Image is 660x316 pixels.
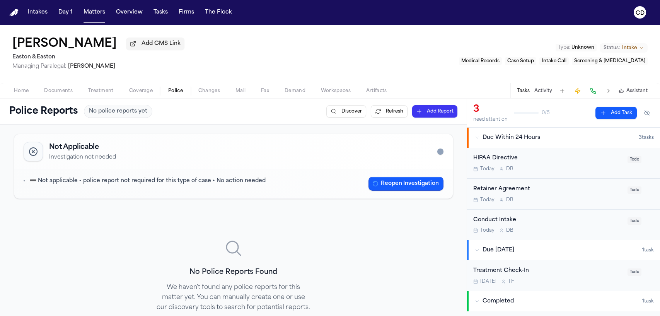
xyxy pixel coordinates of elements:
button: Make a Call [588,85,599,96]
span: Due Within 24 Hours [483,134,540,142]
span: Screening & [MEDICAL_DATA] [574,59,645,63]
span: 0 / 5 [542,110,550,116]
span: Intake [622,45,637,51]
h1: Police Reports [9,105,78,118]
span: [PERSON_NAME] [68,63,115,69]
span: Demand [285,88,305,94]
span: Documents [44,88,73,94]
button: Add Task [557,85,568,96]
button: Tasks [517,88,530,94]
button: Reopen Investigation [368,177,443,191]
span: Intake Call [542,59,566,63]
span: Todo [628,186,641,194]
span: Police [168,88,183,94]
span: 1 task [642,247,654,253]
span: T F [508,278,514,285]
div: need attention [473,116,508,123]
span: Due [DATE] [483,246,514,254]
div: Open task: Treatment Check-In [467,260,660,291]
h2: Easton & Easton [12,53,184,62]
button: Add Task [595,107,637,119]
span: Artifacts [366,88,387,94]
span: Managing Paralegal: [12,63,67,69]
span: D B [506,166,513,172]
button: Edit service: Medical Records [459,57,502,65]
span: D B [506,197,513,203]
span: No police reports yet [89,108,147,115]
span: Today [480,166,495,172]
span: Assistant [626,88,648,94]
span: Mail [235,88,246,94]
span: Coverage [129,88,153,94]
p: Investigation not needed [49,154,116,161]
button: Edit Type: Unknown [556,44,597,51]
div: Conduct Intake [473,216,623,225]
button: Hide completed tasks (⌘⇧H) [640,107,654,119]
span: Changes [198,88,220,94]
span: Type : [558,45,570,50]
button: Completed1task [467,291,660,311]
button: Intakes [25,5,51,19]
h2: Not Applicable [49,142,116,153]
span: D B [506,227,513,234]
button: Due [DATE]1task [467,240,660,260]
span: Todo [628,268,641,276]
span: 3 task s [639,135,654,141]
button: The Flock [202,5,235,19]
button: Discover [326,105,366,118]
div: Treatment Check-In [473,266,623,275]
span: Todo [628,217,641,225]
button: Edit service: Screening & Retainer [572,57,648,65]
span: Status: [604,45,620,51]
img: Finch Logo [9,9,19,16]
button: Edit service: Case Setup [505,57,536,65]
p: ➖ Not applicable - police report not required for this type of case • No action needed [30,177,266,186]
a: Home [9,9,19,16]
button: Matters [80,5,108,19]
h1: [PERSON_NAME] [12,37,117,51]
button: Firms [176,5,197,19]
button: Change status from Intake [600,43,648,53]
button: Edit matter name [12,37,117,51]
p: We haven't found any police reports for this matter yet. You can manually create one or use our d... [156,282,311,313]
button: Add CMS Link [126,38,184,50]
button: Add Report [412,105,457,118]
div: Retainer Agreement [473,185,623,194]
button: Due Within 24 Hours3tasks [467,128,660,148]
button: Overview [113,5,146,19]
div: Open task: HIPAA Directive [467,148,660,179]
div: 3 [473,103,508,116]
span: [DATE] [480,278,496,285]
button: Assistant [619,88,648,94]
span: Home [14,88,29,94]
span: Today [480,197,495,203]
span: Today [480,227,495,234]
span: Fax [261,88,269,94]
span: Treatment [88,88,114,94]
button: Tasks [150,5,171,19]
span: Case Setup [507,59,534,63]
div: Open task: Conduct Intake [467,210,660,240]
span: Completed [483,297,514,305]
div: HIPAA Directive [473,154,623,163]
button: Activity [534,88,552,94]
div: Open task: Retainer Agreement [467,179,660,210]
span: 1 task [642,298,654,304]
span: Unknown [571,45,594,50]
span: Todo [628,156,641,163]
span: Add CMS Link [142,40,181,48]
button: Edit service: Intake Call [539,57,569,65]
button: Create Immediate Task [572,85,583,96]
h3: No Police Reports Found [156,267,311,278]
button: Refresh [371,105,408,118]
span: Medical Records [461,59,500,63]
button: Day 1 [55,5,76,19]
span: Workspaces [321,88,351,94]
